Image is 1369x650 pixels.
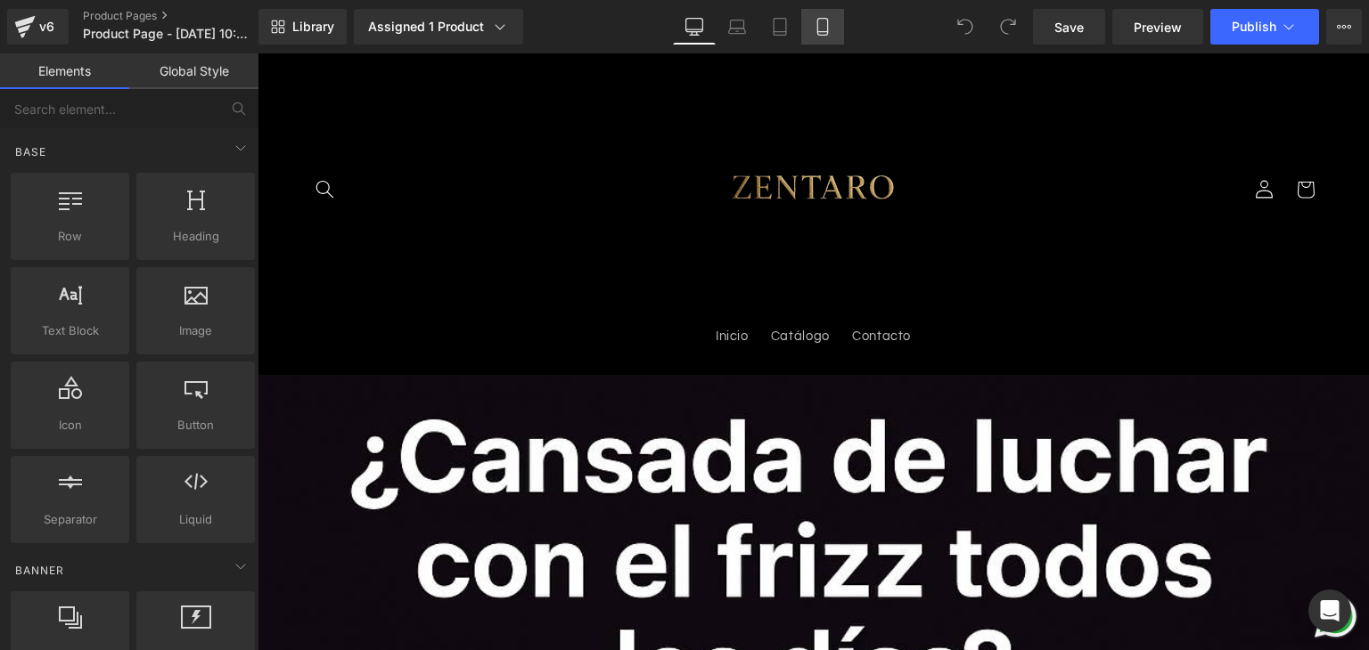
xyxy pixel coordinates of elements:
[1326,9,1362,45] button: More
[142,227,250,246] span: Heading
[16,510,124,529] span: Separator
[16,416,124,435] span: Icon
[83,9,288,23] a: Product Pages
[13,562,66,579] span: Banner
[447,264,502,304] a: Inicio
[502,264,583,304] a: Catálogo
[16,227,124,246] span: Row
[1054,18,1084,37] span: Save
[1308,589,1351,632] div: Open Intercom Messenger
[947,9,983,45] button: Undo
[129,53,258,89] a: Global Style
[716,9,758,45] a: Laptop
[583,264,664,304] a: Contacto
[142,510,250,529] span: Liquid
[438,18,675,255] a: Mi tienda
[673,9,716,45] a: Desktop
[801,9,844,45] a: Mobile
[368,18,509,36] div: Assigned 1 Product
[445,25,668,248] img: Mi tienda
[1112,9,1203,45] a: Preview
[13,143,48,160] span: Base
[1210,9,1319,45] button: Publish
[47,116,88,157] summary: Búsqueda
[758,9,801,45] a: Tablet
[1053,539,1103,588] a: Send a message via WhatsApp
[292,19,334,35] span: Library
[513,275,572,292] span: Catálogo
[1232,20,1276,34] span: Publish
[83,27,254,41] span: Product Page - [DATE] 10:27:12
[7,9,69,45] a: v6
[258,9,347,45] a: New Library
[1134,18,1182,37] span: Preview
[16,321,124,340] span: Text Block
[36,15,58,38] div: v6
[594,275,653,292] span: Contacto
[142,416,250,435] span: Button
[990,9,1026,45] button: Redo
[142,321,250,340] span: Image
[458,275,491,292] span: Inicio
[1053,539,1103,588] div: Open WhatsApp chat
